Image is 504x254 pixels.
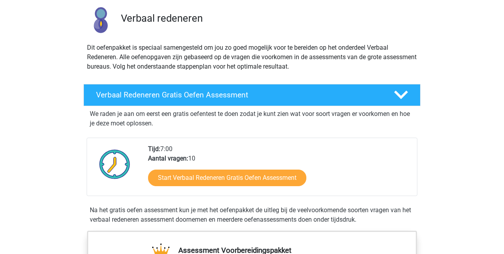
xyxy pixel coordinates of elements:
[87,43,417,71] p: Dit oefenpakket is speciaal samengesteld om jou zo goed mogelijk voor te bereiden op het onderdee...
[148,155,188,162] b: Aantal vragen:
[90,109,414,128] p: We raden je aan om eerst een gratis oefentest te doen zodat je kunt zien wat voor soort vragen er...
[84,3,117,37] img: verbaal redeneren
[96,90,381,99] h4: Verbaal Redeneren Gratis Oefen Assessment
[142,144,417,196] div: 7:00 10
[121,12,414,24] h3: Verbaal redeneren
[87,205,417,224] div: Na het gratis oefen assessment kun je met het oefenpakket de uitleg bij de veelvoorkomende soorte...
[148,145,160,153] b: Tijd:
[148,170,306,186] a: Start Verbaal Redeneren Gratis Oefen Assessment
[80,84,424,106] a: Verbaal Redeneren Gratis Oefen Assessment
[95,144,135,184] img: Klok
